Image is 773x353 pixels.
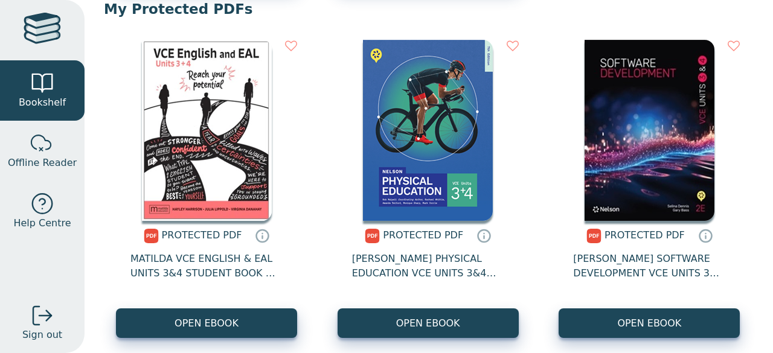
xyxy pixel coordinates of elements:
[19,95,66,110] span: Bookshelf
[352,252,504,281] span: [PERSON_NAME] PHYSICAL EDUCATION VCE UNITS 3&4 STUDENT BOOK 7E
[573,252,725,281] span: [PERSON_NAME] SOFTWARE DEVELOPMENT VCE UNITS 3&4 STUDENT BOOK 8E
[383,229,463,241] span: PROTECTED PDF
[605,229,685,241] span: PROTECTED PDF
[116,308,297,338] a: OPEN EBOOK
[8,156,77,170] span: Offline Reader
[255,228,269,243] a: Protected PDFs cannot be printed, copied or shared. They can be accessed online through Education...
[698,228,713,243] a: Protected PDFs cannot be printed, copied or shared. They can be accessed online through Education...
[144,229,159,243] img: pdf.svg
[585,40,714,221] img: 9f194750-96d3-470f-aa76-e27bcea02799.jfif
[142,40,272,221] img: 8a19c597-34c9-4a91-850f-887237ca3b5a.png
[586,229,601,243] img: pdf.svg
[338,308,519,338] a: OPEN EBOOK
[162,229,242,241] span: PROTECTED PDF
[22,328,62,342] span: Sign out
[559,308,740,338] a: OPEN EBOOK
[13,216,71,231] span: Help Centre
[130,252,283,281] span: MATILDA VCE ENGLISH & EAL UNITS 3&4 STUDENT BOOK + EBOOK
[363,40,493,221] img: 53cc5dca-a5a1-47f6-895b-16ed6e0241af.png
[365,229,380,243] img: pdf.svg
[476,228,491,243] a: Protected PDFs cannot be printed, copied or shared. They can be accessed online through Education...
